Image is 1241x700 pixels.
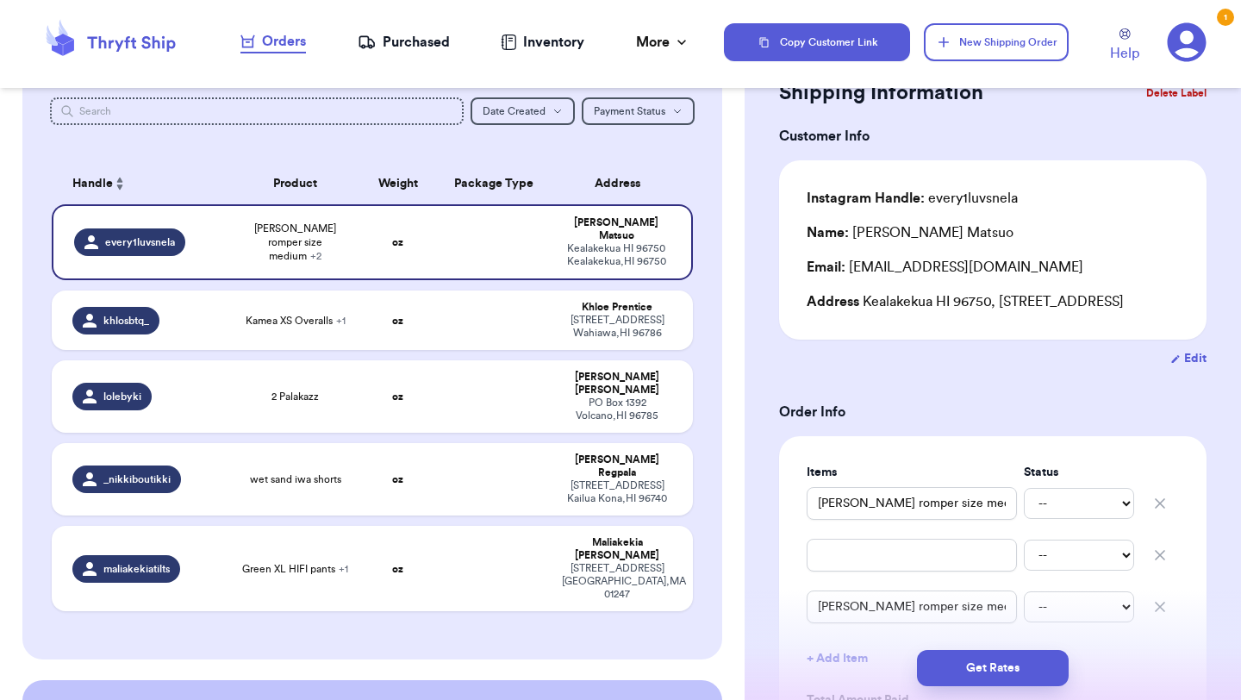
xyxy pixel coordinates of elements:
span: lolebyki [103,390,141,403]
strong: oz [392,391,403,402]
div: More [636,32,690,53]
button: Get Rates [917,650,1069,686]
strong: oz [392,237,403,247]
a: 1 [1167,22,1207,62]
span: Name: [807,226,849,240]
div: [EMAIL_ADDRESS][DOMAIN_NAME] [807,257,1179,278]
span: + 2 [310,251,321,261]
th: Product [231,163,359,204]
span: Instagram Handle: [807,191,925,205]
button: Sort ascending [113,173,127,194]
a: Orders [240,31,306,53]
span: [PERSON_NAME] romper size medium [241,222,349,263]
div: PO Box 1392 Volcano , HI 96785 [562,397,672,422]
div: [PERSON_NAME] Regpala [562,453,672,479]
button: Copy Customer Link [724,23,910,61]
h3: Order Info [779,402,1207,422]
th: Package Type [436,163,552,204]
span: Kamea XS Overalls [246,314,346,328]
span: khlosbtq_ [103,314,149,328]
label: Items [807,464,1017,481]
div: Orders [240,31,306,52]
div: [PERSON_NAME] [PERSON_NAME] [562,371,672,397]
span: Address [807,295,859,309]
span: Payment Status [594,106,665,116]
button: Date Created [471,97,575,125]
input: Search [50,97,464,125]
label: Status [1024,464,1134,481]
strong: oz [392,564,403,574]
span: every1luvsnela [105,235,175,249]
th: Address [552,163,693,204]
button: Payment Status [582,97,695,125]
a: Help [1110,28,1139,64]
span: Handle [72,175,113,193]
span: + 1 [339,564,348,574]
span: Email: [807,260,845,274]
a: Purchased [358,32,450,53]
span: + 1 [336,316,346,326]
div: [STREET_ADDRESS] Wahiawa , HI 96786 [562,314,672,340]
div: [PERSON_NAME] Matsuo [562,216,670,242]
a: Inventory [501,32,584,53]
th: Weight [359,163,436,204]
strong: oz [392,316,403,326]
button: Edit [1170,350,1207,367]
div: Khloe Prentice [562,301,672,314]
h2: Shipping Information [779,79,983,107]
strong: oz [392,474,403,484]
span: wet sand iwa shorts [250,472,341,486]
span: 2 Palakazz [271,390,319,403]
button: New Shipping Order [924,23,1069,61]
span: maliakekiatilts [103,562,170,576]
div: Kealakekua HI 96750, [STREET_ADDRESS] [807,291,1179,312]
div: [PERSON_NAME] Matsuo [807,222,1013,243]
div: Kealakekua HI 96750 Kealakekua , HI 96750 [562,242,670,268]
span: Green XL HIFI pants [242,562,348,576]
div: every1luvsnela [807,188,1018,209]
span: Help [1110,43,1139,64]
h3: Customer Info [779,126,1207,147]
span: _nikkiboutikki [103,472,171,486]
div: 1 [1217,9,1234,26]
span: Date Created [483,106,546,116]
div: [STREET_ADDRESS] [GEOGRAPHIC_DATA] , MA 01247 [562,562,672,601]
div: Maliakekia [PERSON_NAME] [562,536,672,562]
button: Delete Label [1139,74,1213,112]
div: [STREET_ADDRESS] Kailua Kona , HI 96740 [562,479,672,505]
